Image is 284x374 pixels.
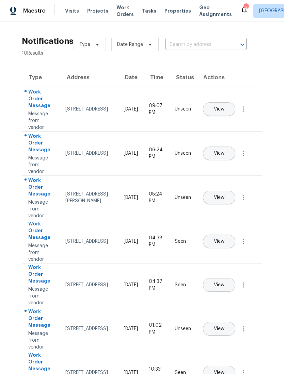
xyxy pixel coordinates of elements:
span: Tasks [142,8,156,13]
span: View [214,283,224,288]
div: Work Order Message [28,264,54,286]
span: Date Range [117,41,143,48]
div: Message from vendor [28,286,54,306]
th: Time [143,68,169,87]
div: 04:38 PM [149,235,164,248]
th: Date [118,68,143,87]
div: Work Order Message [28,133,54,155]
input: Search by address [165,39,227,50]
div: Unseen [175,150,191,157]
div: 09:07 PM [149,102,164,116]
div: 04:37 PM [149,278,164,292]
div: Message from vendor [28,330,54,351]
button: View [203,191,235,204]
span: View [214,195,224,200]
span: Projects [87,7,108,14]
th: Address [60,68,118,87]
div: 06:24 PM [149,147,164,160]
button: View [203,147,235,160]
div: 05:24 PM [149,191,164,204]
span: Visits [65,7,79,14]
div: Work Order Message [28,88,54,111]
th: Status [169,68,196,87]
div: [STREET_ADDRESS] [65,238,113,245]
div: [DATE] [124,106,138,113]
th: Actions [196,68,262,87]
div: [DATE] [124,282,138,288]
button: View [203,278,235,292]
button: View [203,102,235,116]
div: 6 [243,4,248,11]
th: Type [22,68,60,87]
div: [DATE] [124,150,138,157]
div: Message from vendor [28,242,54,263]
span: Geo Assignments [199,4,232,18]
div: [STREET_ADDRESS][PERSON_NAME] [65,191,113,204]
div: Message from vendor [28,199,54,219]
button: View [203,235,235,248]
div: Unseen [175,194,191,201]
span: Work Orders [116,4,134,18]
h2: Notifications [22,38,74,45]
div: Work Order Message [28,308,54,330]
div: [DATE] [124,325,138,332]
div: Work Order Message [28,220,54,242]
div: Seen [175,238,191,245]
div: Message from vendor [28,155,54,175]
div: 01:02 PM [149,322,164,336]
span: View [214,239,224,244]
div: Seen [175,282,191,288]
span: View [214,326,224,331]
span: Type [79,41,90,48]
div: [STREET_ADDRESS] [65,150,113,157]
div: [DATE] [124,194,138,201]
div: 10 Results [22,50,74,57]
span: Properties [164,7,191,14]
div: [DATE] [124,238,138,245]
div: Unseen [175,325,191,332]
div: [STREET_ADDRESS] [65,282,113,288]
button: View [203,322,235,336]
div: [STREET_ADDRESS] [65,106,113,113]
span: View [214,151,224,156]
div: Unseen [175,106,191,113]
div: Work Order Message [28,177,54,199]
span: View [214,107,224,112]
div: Work Order Message [28,352,54,374]
span: Maestro [23,7,46,14]
div: [STREET_ADDRESS] [65,325,113,332]
div: Message from vendor [28,111,54,131]
button: Open [238,40,247,49]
